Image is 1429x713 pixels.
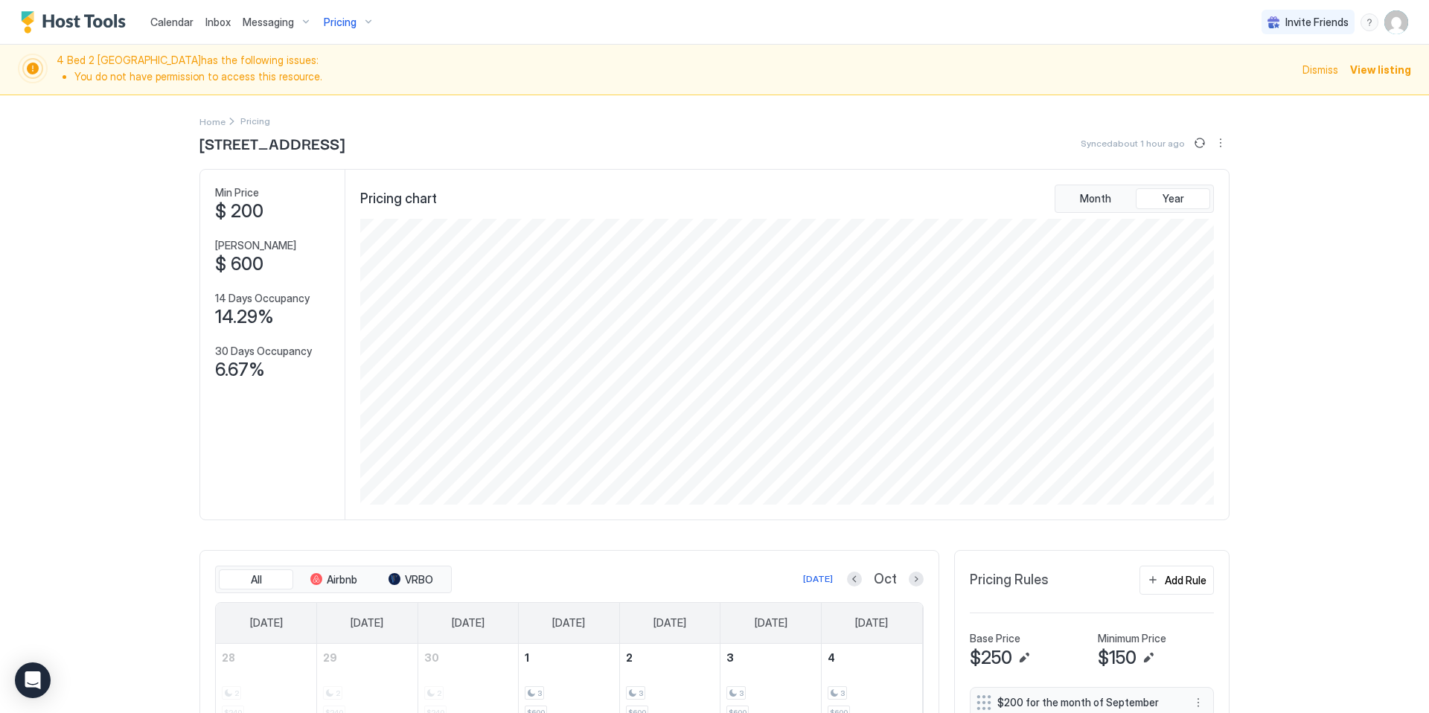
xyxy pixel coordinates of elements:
[215,200,263,223] span: $ 200
[215,253,263,275] span: $ 600
[327,573,357,586] span: Airbnb
[199,132,345,154] span: [STREET_ADDRESS]
[519,644,619,671] a: October 1, 2025
[1191,134,1209,152] button: Sync prices
[336,603,398,643] a: Monday
[374,569,448,590] button: VRBO
[970,632,1020,645] span: Base Price
[215,186,259,199] span: Min Price
[215,359,265,381] span: 6.67%
[803,572,833,586] div: [DATE]
[1384,10,1408,34] div: User profile
[215,239,296,252] span: [PERSON_NAME]
[1361,13,1378,31] div: menu
[199,116,226,127] span: Home
[1212,134,1230,152] div: menu
[199,113,226,129] div: Breadcrumb
[525,651,529,664] span: 1
[997,696,1174,709] span: $200 for the month of September
[21,11,132,33] a: Host Tools Logo
[437,603,499,643] a: Tuesday
[1058,188,1133,209] button: Month
[970,647,1012,669] span: $250
[626,651,633,664] span: 2
[1139,649,1157,667] button: Edit
[317,644,418,671] a: September 29, 2025
[847,572,862,586] button: Previous month
[740,603,802,643] a: Friday
[215,306,274,328] span: 14.29%
[1189,694,1207,712] div: menu
[243,16,294,29] span: Messaging
[452,616,485,630] span: [DATE]
[240,115,270,127] span: Breadcrumb
[537,603,600,643] a: Wednesday
[360,191,437,208] span: Pricing chart
[405,573,433,586] span: VRBO
[215,292,310,305] span: 14 Days Occupancy
[1350,62,1411,77] div: View listing
[755,616,787,630] span: [DATE]
[418,644,519,671] a: September 30, 2025
[720,644,821,671] a: October 3, 2025
[351,616,383,630] span: [DATE]
[250,616,283,630] span: [DATE]
[1098,647,1137,669] span: $150
[1212,134,1230,152] button: More options
[639,603,701,643] a: Thursday
[970,572,1049,589] span: Pricing Rules
[1080,192,1111,205] span: Month
[620,644,720,671] a: October 2, 2025
[822,644,922,671] a: October 4, 2025
[222,651,235,664] span: 28
[74,70,1294,83] li: You do not have permission to access this resource.
[1136,188,1210,209] button: Year
[205,16,231,28] span: Inbox
[855,616,888,630] span: [DATE]
[1055,185,1214,213] div: tab-group
[653,616,686,630] span: [DATE]
[1081,138,1185,149] span: Synced about 1 hour ago
[1189,694,1207,712] button: More options
[219,569,293,590] button: All
[1098,632,1166,645] span: Minimum Price
[840,688,845,698] span: 3
[739,688,744,698] span: 3
[150,14,194,30] a: Calendar
[216,644,316,671] a: September 28, 2025
[726,651,734,664] span: 3
[801,570,835,588] button: [DATE]
[215,345,312,358] span: 30 Days Occupancy
[324,16,357,29] span: Pricing
[215,566,452,594] div: tab-group
[296,569,371,590] button: Airbnb
[1285,16,1349,29] span: Invite Friends
[150,16,194,28] span: Calendar
[1165,572,1206,588] div: Add Rule
[639,688,643,698] span: 3
[1139,566,1214,595] button: Add Rule
[235,603,298,643] a: Sunday
[828,651,835,664] span: 4
[15,662,51,698] div: Open Intercom Messenger
[1015,649,1033,667] button: Edit
[1163,192,1184,205] span: Year
[909,572,924,586] button: Next month
[874,571,897,588] span: Oct
[57,54,1294,86] span: 4 Bed 2 [GEOGRAPHIC_DATA] has the following issues:
[1302,62,1338,77] div: Dismiss
[205,14,231,30] a: Inbox
[323,651,337,664] span: 29
[552,616,585,630] span: [DATE]
[840,603,903,643] a: Saturday
[537,688,542,698] span: 3
[424,651,439,664] span: 30
[199,113,226,129] a: Home
[251,573,262,586] span: All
